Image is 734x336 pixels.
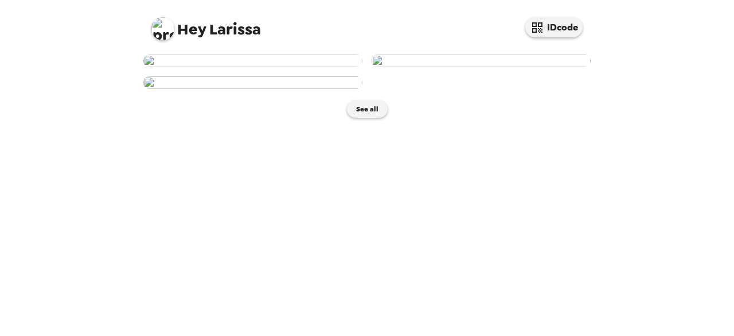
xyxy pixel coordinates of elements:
[143,76,362,89] img: user-229874
[525,17,583,37] button: IDcode
[151,17,174,40] img: profile pic
[177,19,206,40] span: Hey
[372,55,591,67] img: user-229876
[347,101,388,118] button: See all
[143,55,362,67] img: user-229878
[151,11,261,37] span: Larissa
